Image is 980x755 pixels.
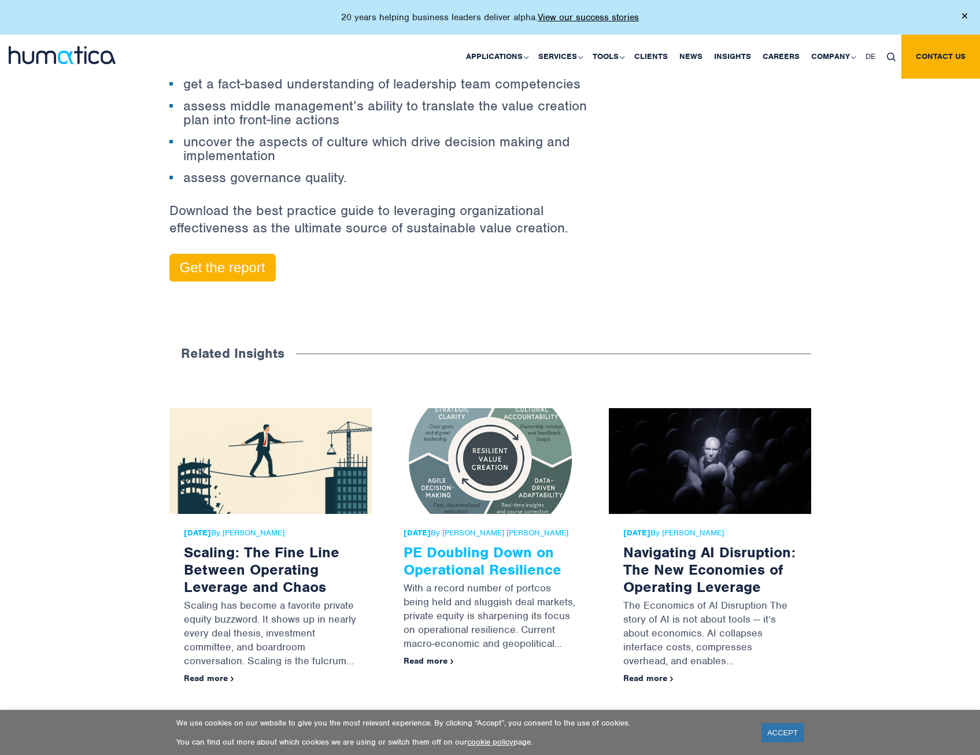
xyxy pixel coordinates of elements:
[184,595,357,673] p: Scaling has become a favorite private equity buzzword. It shows up in nearly every deal thesis, i...
[757,35,805,79] a: Careers
[184,543,339,596] a: Scaling: The Fine Line Between Operating Leverage and Chaos
[169,254,276,282] a: Get the report
[231,676,234,682] img: arrowicon
[341,12,639,23] p: 20 years helping business leaders deliver alpha.
[184,673,234,683] a: Read more
[450,659,454,664] img: arrowicon
[708,35,757,79] a: Insights
[169,77,591,91] li: get a fact-based understanding of leadership team competencies
[169,202,591,254] p: Download the best practice guide to leveraging organizational effectiveness as the ultimate sourc...
[169,99,591,127] li: assess middle management’s ability to translate the value creation plan into front-line actions
[761,723,804,742] a: ACCEPT
[901,35,980,79] a: Contact us
[184,528,211,538] strong: [DATE]
[866,51,875,61] span: DE
[404,578,577,656] p: With a record number of portcos being held and sluggish deal markets, private equity is sharpenin...
[389,408,591,514] img: PE Doubling Down on Operational Resilience
[404,528,577,538] span: By [PERSON_NAME] [PERSON_NAME]
[169,334,296,373] h3: Related Insights
[9,46,116,64] img: logo
[532,35,587,79] a: Services
[670,676,674,682] img: arrowicon
[467,737,513,747] a: cookie policy
[587,35,628,79] a: Tools
[887,53,896,61] img: search_icon
[169,135,591,162] li: uncover the aspects of culture which drive decision making and implementation
[623,543,796,596] a: Navigating AI Disruption: The New Economies of Operating Leverage
[623,673,674,683] a: Read more
[628,35,674,79] a: Clients
[623,528,797,538] span: By [PERSON_NAME]
[404,543,561,579] a: PE Doubling Down on Operational Resilience
[404,528,431,538] strong: [DATE]
[176,737,747,747] p: You can find out more about which cookies we are using or switch them off on our page.
[169,408,372,514] img: Scaling: The Fine Line Between Operating Leverage and Chaos
[623,528,650,538] strong: [DATE]
[674,35,708,79] a: News
[184,528,357,538] span: By [PERSON_NAME]
[169,171,591,184] li: assess governance quality.
[404,656,454,666] a: Read more
[538,12,639,23] a: View our success stories
[860,35,881,79] a: DE
[609,408,811,514] img: Navigating AI Disruption: The New Economies of Operating Leverage
[623,595,797,673] p: The Economics of AI Disruption The story of AI is not about tools — it’s about economics. AI coll...
[460,35,532,79] a: Applications
[805,35,860,79] a: Company
[176,718,747,728] p: We use cookies on our website to give you the most relevant experience. By clicking “Accept”, you...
